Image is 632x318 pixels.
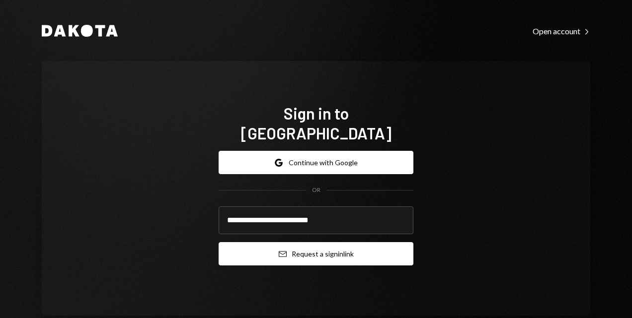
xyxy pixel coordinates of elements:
h1: Sign in to [GEOGRAPHIC_DATA] [219,103,413,143]
div: OR [312,186,320,194]
button: Continue with Google [219,151,413,174]
a: Open account [533,25,590,36]
button: Request a signinlink [219,242,413,265]
div: Open account [533,26,590,36]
